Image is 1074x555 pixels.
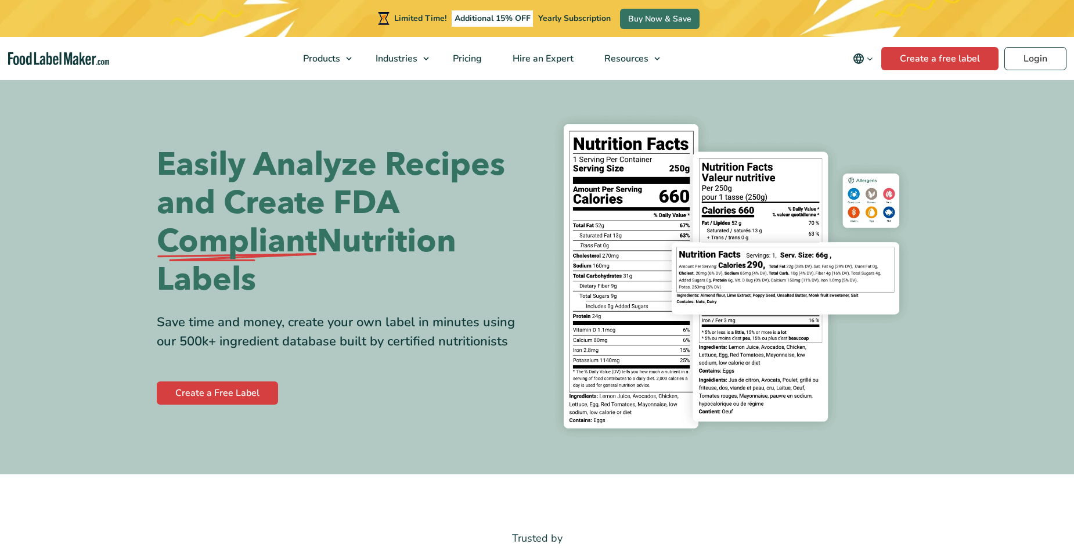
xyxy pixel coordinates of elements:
[157,381,278,405] a: Create a Free Label
[498,37,586,80] a: Hire an Expert
[449,52,483,65] span: Pricing
[288,37,358,80] a: Products
[394,13,446,24] span: Limited Time!
[157,530,917,547] p: Trusted by
[157,146,528,299] h1: Easily Analyze Recipes and Create FDA Nutrition Labels
[881,47,999,70] a: Create a free label
[1004,47,1066,70] a: Login
[300,52,341,65] span: Products
[361,37,435,80] a: Industries
[509,52,575,65] span: Hire an Expert
[538,13,611,24] span: Yearly Subscription
[372,52,419,65] span: Industries
[620,9,700,29] a: Buy Now & Save
[157,313,528,351] div: Save time and money, create your own label in minutes using our 500k+ ingredient database built b...
[589,37,666,80] a: Resources
[438,37,495,80] a: Pricing
[157,222,317,261] span: Compliant
[845,47,881,70] button: Change language
[8,52,110,66] a: Food Label Maker homepage
[601,52,650,65] span: Resources
[452,10,534,27] span: Additional 15% OFF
